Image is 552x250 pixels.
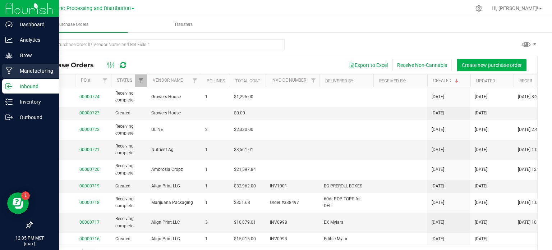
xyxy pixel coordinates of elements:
span: INV1001 [270,183,315,190]
button: Receive Non-Cannabis [392,59,452,71]
span: 1 [205,236,225,242]
span: INV0998 [270,219,315,226]
span: 1 [205,199,225,206]
a: Filter [308,74,319,87]
span: $32,962.00 [234,183,256,190]
span: Growers House [151,94,197,100]
span: EX Mylars [324,219,369,226]
span: $21,597.84 [234,166,256,173]
span: $10,879.01 [234,219,256,226]
span: Align Print LLC [151,219,197,226]
span: [DATE] [432,236,444,242]
span: 3 [205,219,225,226]
span: $1,295.00 [234,94,253,100]
a: Updated [476,78,495,83]
span: Growers House [151,110,197,117]
span: [DATE] [475,110,487,117]
span: Receiving complete [115,123,143,137]
span: Purchase Orders [37,61,101,69]
span: $0.00 [234,110,245,117]
span: [DATE] [475,199,487,206]
a: 00000721 [79,147,100,152]
a: 00000717 [79,220,100,225]
span: INV0993 [270,236,315,242]
span: 60dr POP TOPS for DELI [324,196,369,209]
span: Marijuana Packaging [151,199,197,206]
span: Ambrosia Cropz [151,166,197,173]
span: [DATE] [432,146,444,153]
span: Nutrient Ag [151,146,197,153]
a: 00000719 [79,183,100,188]
span: $15,015.00 [234,236,256,242]
span: [DATE] [475,219,487,226]
span: Receiving complete [115,163,143,176]
span: Receiving complete [115,215,143,229]
a: Received by: [379,78,406,83]
p: Outbound [13,113,56,122]
a: 00000724 [79,94,100,99]
p: Inbound [13,82,56,91]
span: Order #338497 [270,199,315,206]
span: Receiving complete [115,143,143,156]
a: Created [433,78,460,83]
span: [DATE] [432,166,444,173]
inline-svg: Grow [5,52,13,59]
span: 1 [205,94,225,100]
p: 12:05 PM MST [3,235,56,241]
span: Created [115,236,143,242]
a: PO Lines [207,78,225,83]
span: Purchase Orders [47,22,98,28]
a: Filter [135,74,147,87]
input: Search Purchase Order ID, Vendor Name and Ref Field 1 [32,39,285,50]
span: Align Print LLC [151,183,197,190]
a: Invoice Number [271,78,306,83]
span: Transfers [165,22,202,28]
inline-svg: Inbound [5,83,13,90]
span: [DATE] [432,110,444,117]
a: Filter [189,74,201,87]
span: [DATE] [475,126,487,133]
span: Created [115,110,143,117]
a: 00000723 [79,110,100,115]
div: Manage settings [474,5,483,12]
a: Transfers [128,17,239,32]
span: $3,561.01 [234,146,253,153]
p: Analytics [13,36,56,44]
a: Total Cost [235,78,260,83]
span: [DATE] [475,166,487,173]
span: [DATE] [432,219,444,226]
span: [DATE] [432,94,444,100]
inline-svg: Outbound [5,114,13,121]
a: Purchase Orders [17,17,128,32]
span: [DATE] [475,146,487,153]
inline-svg: Manufacturing [5,67,13,74]
iframe: Resource center unread badge [21,191,30,200]
span: 1 [205,146,225,153]
span: $2,330.00 [234,126,253,133]
span: Edible Mylar [324,236,369,242]
span: [DATE] [432,183,444,190]
span: 1 [205,183,225,190]
button: Export to Excel [344,59,392,71]
span: EG PREROLL BOXES [324,183,369,190]
a: Vendor Name [153,78,183,83]
a: PO # [81,78,90,83]
span: [DATE] [432,126,444,133]
a: 00000720 [79,167,100,172]
span: Receiving complete [115,196,143,209]
span: $351.68 [234,199,250,206]
a: 00000722 [79,127,100,132]
p: Grow [13,51,56,60]
span: Receiving complete [115,90,143,104]
span: [DATE] [432,199,444,206]
button: Create new purchase order [457,59,526,71]
span: Hi, [PERSON_NAME]! [492,5,538,11]
span: 2 [205,126,225,133]
a: Delivered by: [325,78,354,83]
span: Align Print LLC [151,236,197,242]
inline-svg: Inventory [5,98,13,105]
span: Create new purchase order [462,62,522,68]
span: 1 [205,166,225,173]
a: Status [117,78,132,83]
